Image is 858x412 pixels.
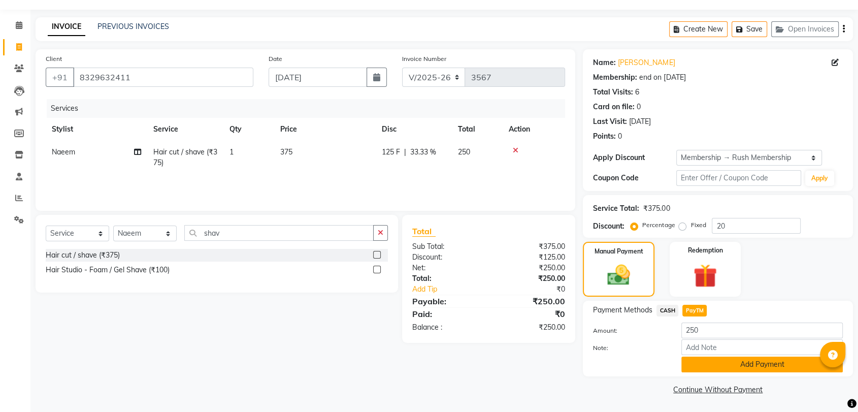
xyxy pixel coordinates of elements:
[147,118,223,141] th: Service
[618,57,675,68] a: [PERSON_NAME]
[639,72,685,83] div: end on [DATE]
[681,323,843,338] input: Amount
[593,72,637,83] div: Membership:
[593,131,616,142] div: Points:
[489,295,573,307] div: ₹250.00
[771,21,839,37] button: Open Invoices
[489,252,573,263] div: ₹125.00
[402,54,446,64] label: Invoice Number
[405,263,489,273] div: Net:
[635,87,639,98] div: 6
[681,339,843,355] input: Add Note
[52,147,75,156] span: Naeem
[97,22,169,31] a: PREVIOUS INVOICES
[46,250,120,261] div: Hair cut / shave (₹375)
[405,284,503,295] a: Add Tip
[593,57,616,68] div: Name:
[376,118,452,141] th: Disc
[46,68,74,87] button: +91
[690,220,706,230] label: Fixed
[618,131,622,142] div: 0
[593,116,627,127] div: Last Visit:
[593,87,633,98] div: Total Visits:
[412,226,436,237] span: Total
[593,203,639,214] div: Service Total:
[503,284,573,295] div: ₹0
[629,116,651,127] div: [DATE]
[404,147,406,157] span: |
[585,343,674,353] label: Note:
[405,322,489,333] div: Balance :
[46,265,170,275] div: Hair Studio - Foam / Gel Shave (₹100)
[410,147,436,157] span: 33.33 %
[382,147,400,157] span: 125 F
[229,147,234,156] span: 1
[405,295,489,307] div: Payable:
[46,54,62,64] label: Client
[732,21,767,37] button: Save
[637,102,641,112] div: 0
[686,261,724,291] img: _gift.svg
[593,305,652,315] span: Payment Methods
[593,221,624,232] div: Discount:
[452,118,503,141] th: Total
[489,322,573,333] div: ₹250.00
[153,147,217,167] span: Hair cut / shave (₹375)
[405,252,489,263] div: Discount:
[73,68,253,87] input: Search by Name/Mobile/Email/Code
[585,385,851,395] a: Continue Without Payment
[458,147,470,156] span: 250
[642,220,675,230] label: Percentage
[47,99,573,118] div: Services
[656,305,678,316] span: CASH
[489,308,573,320] div: ₹0
[805,171,834,186] button: Apply
[269,54,282,64] label: Date
[681,357,843,372] button: Add Payment
[405,241,489,252] div: Sub Total:
[405,273,489,284] div: Total:
[593,152,676,163] div: Apply Discount
[600,262,637,288] img: _cash.svg
[682,305,707,316] span: PayTM
[595,247,643,256] label: Manual Payment
[643,203,670,214] div: ₹375.00
[669,21,728,37] button: Create New
[184,225,374,241] input: Search or Scan
[593,102,635,112] div: Card on file:
[489,263,573,273] div: ₹250.00
[489,273,573,284] div: ₹250.00
[274,118,376,141] th: Price
[489,241,573,252] div: ₹375.00
[593,173,676,183] div: Coupon Code
[676,170,801,186] input: Enter Offer / Coupon Code
[687,246,722,255] label: Redemption
[48,18,85,36] a: INVOICE
[223,118,274,141] th: Qty
[280,147,292,156] span: 375
[585,326,674,335] label: Amount:
[405,308,489,320] div: Paid:
[503,118,565,141] th: Action
[46,118,147,141] th: Stylist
